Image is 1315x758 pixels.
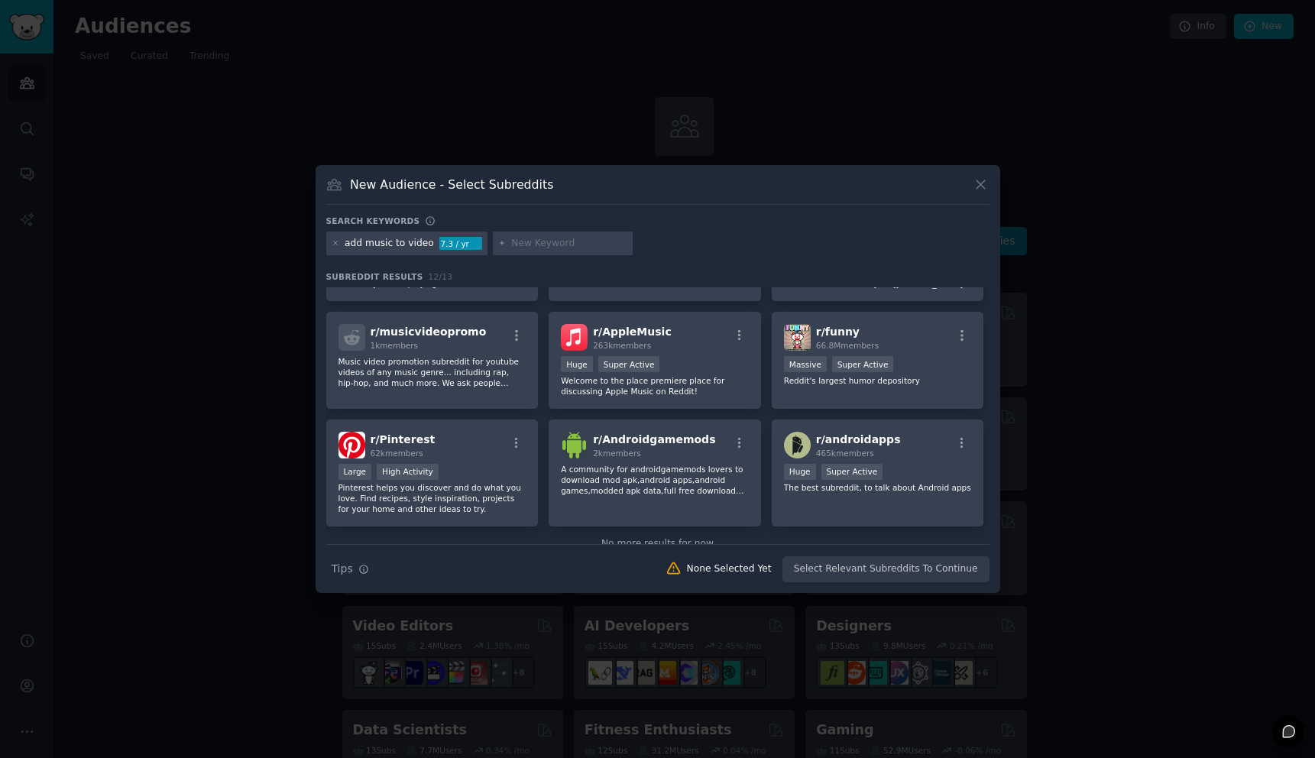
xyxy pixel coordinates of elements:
[784,482,972,493] p: The best subreddit, to talk about Android apps
[377,464,439,480] div: High Activity
[332,561,353,577] span: Tips
[371,326,487,338] span: r/ musicvideopromo
[593,433,715,445] span: r/ Androidgamemods
[326,271,423,282] span: Subreddit Results
[593,326,672,338] span: r/ AppleMusic
[326,537,989,551] div: No more results for now
[832,356,894,372] div: Super Active
[784,324,811,351] img: funny
[598,356,660,372] div: Super Active
[338,432,365,458] img: Pinterest
[561,464,749,496] p: A community for androidgamemods lovers to download mod apk,android apps,android games,modded apk ...
[784,356,827,372] div: Massive
[784,375,972,386] p: Reddit's largest humor depository
[816,449,874,458] span: 465k members
[326,556,374,582] button: Tips
[561,432,588,458] img: Androidgamemods
[345,237,434,251] div: add music to video
[593,341,651,350] span: 263k members
[816,433,901,445] span: r/ androidapps
[439,237,482,251] div: 7.3 / yr
[816,326,860,338] span: r/ funny
[371,341,419,350] span: 1k members
[338,464,372,480] div: Large
[593,449,641,458] span: 2k members
[784,464,816,480] div: Huge
[326,215,420,226] h3: Search keywords
[338,482,526,514] p: Pinterest helps you discover and do what you love. Find recipes, style inspiration, projects for ...
[561,375,749,397] p: Welcome to the place premiere place for discussing Apple Music on Reddit!
[429,272,453,281] span: 12 / 13
[816,341,879,350] span: 66.8M members
[338,356,526,388] p: Music video promotion subreddit for youtube videos of any music genre... including rap, hip-hop, ...
[687,562,772,576] div: None Selected Yet
[821,464,883,480] div: Super Active
[561,356,593,372] div: Huge
[784,432,811,458] img: androidapps
[561,324,588,351] img: AppleMusic
[371,449,423,458] span: 62k members
[350,177,553,193] h3: New Audience - Select Subreddits
[371,433,436,445] span: r/ Pinterest
[511,237,627,251] input: New Keyword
